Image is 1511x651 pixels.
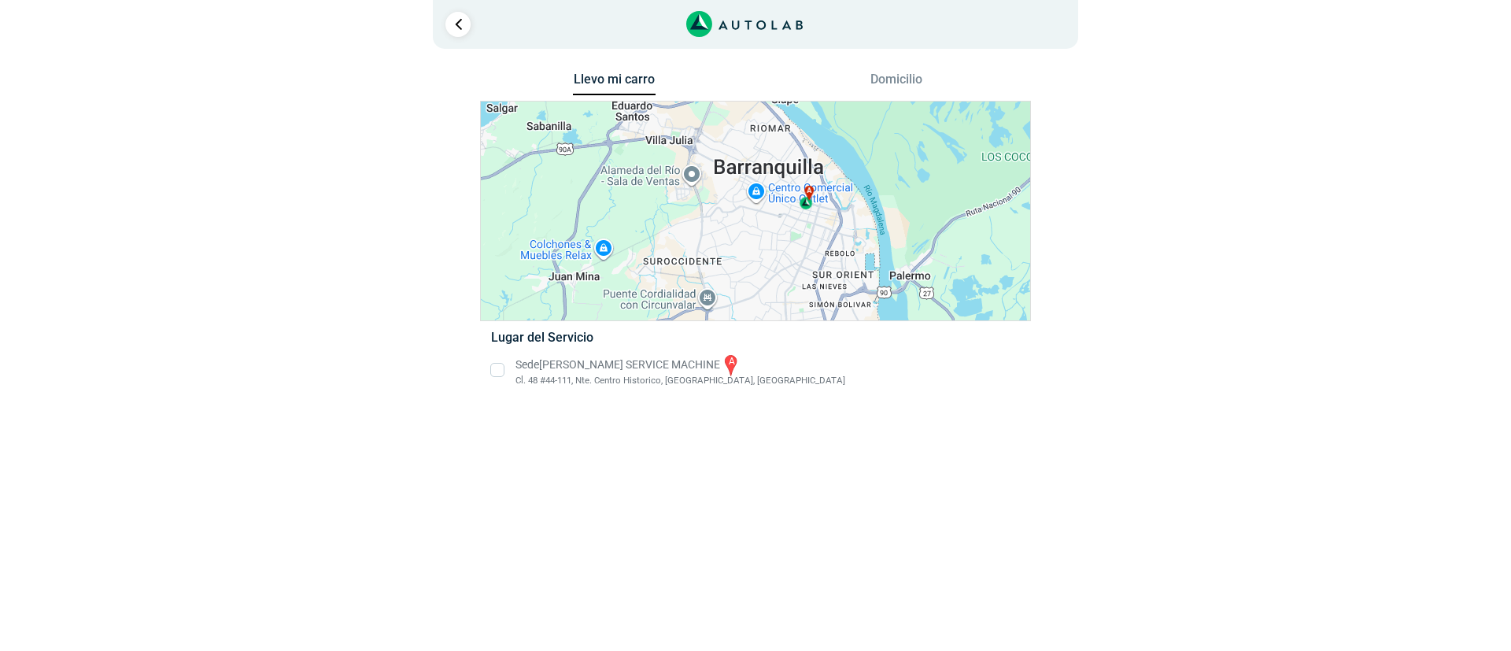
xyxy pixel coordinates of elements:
a: Link al sitio de autolab [686,16,804,31]
h5: Lugar del Servicio [491,330,1019,345]
span: a [807,186,811,197]
button: Llevo mi carro [573,72,656,96]
button: Domicilio [855,72,938,94]
a: Ir al paso anterior [445,12,471,37]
